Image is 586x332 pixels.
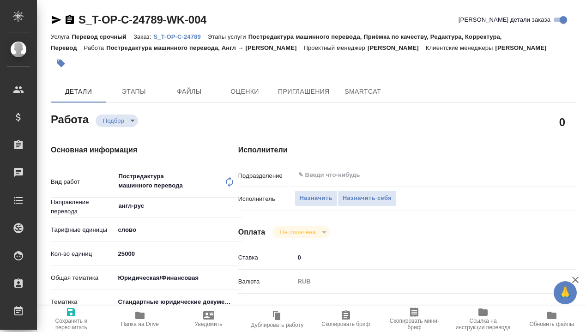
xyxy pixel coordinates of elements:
[321,321,370,327] span: Скопировать бриф
[304,44,368,51] p: Проектный менеджер
[167,86,211,97] span: Файлы
[51,225,115,235] p: Тарифные единицы
[96,115,138,127] div: Подбор
[84,44,107,51] p: Работа
[51,249,115,259] p: Кол-во единиц
[295,251,548,264] input: ✎ Введи что-нибудь
[51,198,115,216] p: Направление перевода
[56,86,101,97] span: Детали
[237,205,239,207] button: Open
[341,86,385,97] span: SmartCat
[51,33,502,51] p: Постредактура машинного перевода, Приёмка по качеству, Редактура, Корректура, Перевод
[238,194,295,204] p: Исполнитель
[380,306,449,332] button: Скопировать мини-бриф
[426,44,495,51] p: Клиентские менеджеры
[51,14,62,25] button: Скопировать ссылку для ЯМессенджера
[251,322,303,328] span: Дублировать работу
[278,86,330,97] span: Приглашения
[554,281,577,304] button: 🙏
[106,44,303,51] p: Постредактура машинного перевода, Англ → [PERSON_NAME]
[238,277,295,286] p: Валюта
[454,318,512,331] span: Ссылка на инструкции перевода
[238,145,576,156] h4: Исполнители
[51,273,115,283] p: Общая тематика
[115,222,242,238] div: слово
[51,297,115,307] p: Тематика
[277,228,318,236] button: Не оплачена
[223,86,267,97] span: Оценки
[559,114,565,130] h2: 0
[72,33,133,40] p: Перевод срочный
[79,13,206,26] a: S_T-OP-C-24789-WK-004
[557,283,573,302] span: 🙏
[297,169,514,181] input: ✎ Введи что-нибудь
[272,226,329,238] div: Подбор
[153,32,207,40] a: S_T-OP-C-24789
[121,321,159,327] span: Папка на Drive
[300,193,332,204] span: Назначить
[133,33,153,40] p: Заказ:
[208,33,248,40] p: Этапы услуги
[312,306,381,332] button: Скопировать бриф
[115,270,242,286] div: Юридическая/Финансовая
[543,174,544,176] button: Open
[338,190,397,206] button: Назначить себя
[295,190,338,206] button: Назначить
[51,177,115,187] p: Вид работ
[495,44,554,51] p: [PERSON_NAME]
[42,318,100,331] span: Сохранить и пересчитать
[238,171,295,181] p: Подразделение
[517,306,586,332] button: Обновить файлы
[37,306,106,332] button: Сохранить и пересчитать
[529,321,574,327] span: Обновить файлы
[100,117,127,125] button: Подбор
[112,86,156,97] span: Этапы
[243,306,312,332] button: Дублировать работу
[449,306,518,332] button: Ссылка на инструкции перевода
[51,145,201,156] h4: Основная информация
[195,321,223,327] span: Уведомить
[115,294,242,310] div: Стандартные юридические документы, договоры, уставы
[238,227,266,238] h4: Оплата
[153,33,207,40] p: S_T-OP-C-24789
[64,14,75,25] button: Скопировать ссылку
[459,15,550,24] span: [PERSON_NAME] детали заказа
[238,253,295,262] p: Ставка
[174,306,243,332] button: Уведомить
[51,33,72,40] p: Услуга
[106,306,175,332] button: Папка на Drive
[368,44,426,51] p: [PERSON_NAME]
[51,53,71,73] button: Добавить тэг
[386,318,443,331] span: Скопировать мини-бриф
[115,247,242,260] input: ✎ Введи что-нибудь
[51,110,89,127] h2: Работа
[295,274,548,290] div: RUB
[343,193,392,204] span: Назначить себя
